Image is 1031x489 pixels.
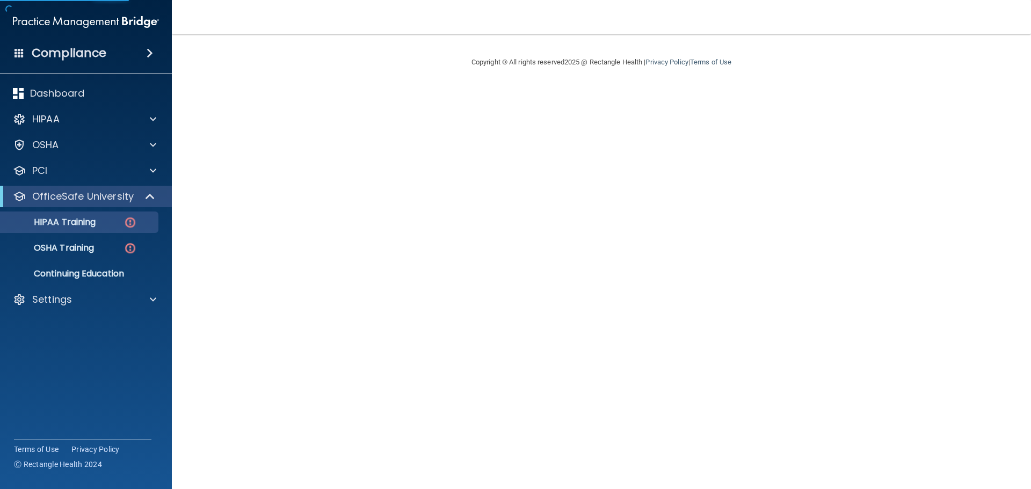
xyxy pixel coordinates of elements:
img: danger-circle.6113f641.png [124,216,137,229]
p: OSHA [32,138,59,151]
p: Settings [32,293,72,306]
img: dashboard.aa5b2476.svg [13,88,24,99]
a: PCI [13,164,156,177]
a: OSHA [13,138,156,151]
p: Continuing Education [7,268,154,279]
a: Settings [13,293,156,306]
span: Ⓒ Rectangle Health 2024 [14,459,102,470]
img: danger-circle.6113f641.png [124,242,137,255]
p: HIPAA [32,113,60,126]
p: OfficeSafe University [32,190,134,203]
p: HIPAA Training [7,217,96,228]
p: PCI [32,164,47,177]
a: Privacy Policy [71,444,120,455]
p: Dashboard [30,87,84,100]
a: OfficeSafe University [13,190,156,203]
a: HIPAA [13,113,156,126]
a: Dashboard [13,87,156,100]
div: Copyright © All rights reserved 2025 @ Rectangle Health | | [405,45,797,79]
a: Privacy Policy [645,58,688,66]
img: PMB logo [13,11,159,33]
a: Terms of Use [690,58,731,66]
h4: Compliance [32,46,106,61]
a: Terms of Use [14,444,59,455]
p: OSHA Training [7,243,94,253]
